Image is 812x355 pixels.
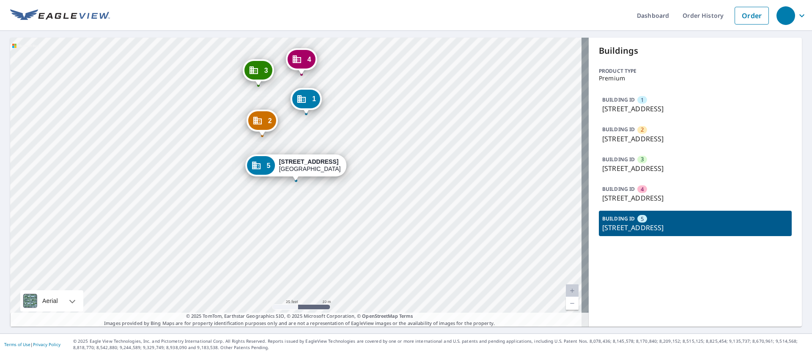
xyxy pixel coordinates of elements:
[33,341,60,347] a: Privacy Policy
[641,185,644,193] span: 4
[268,118,272,124] span: 2
[602,163,788,173] p: [STREET_ADDRESS]
[602,185,635,193] p: BUILDING ID
[286,48,317,74] div: Dropped pin, building 4, Commercial property, 1804 E Marks St Orlando, FL 32803
[602,156,635,163] p: BUILDING ID
[4,342,60,347] p: |
[641,96,644,104] span: 1
[602,223,788,233] p: [STREET_ADDRESS]
[599,67,792,75] p: Product type
[20,290,83,311] div: Aerial
[247,110,278,136] div: Dropped pin, building 2, Commercial property, 1802 E Marks St Orlando, FL 32803
[10,9,110,22] img: EV Logo
[264,67,268,74] span: 3
[599,75,792,82] p: Premium
[245,154,347,181] div: Dropped pin, building 5, Commercial property, 1806 E Marks St Orlando, FL 32803
[566,284,579,297] a: Current Level 20, Zoom In Disabled
[641,155,644,163] span: 3
[243,59,274,85] div: Dropped pin, building 3, Commercial property, 1800 E Marks St Orlando, FL 32803
[566,297,579,310] a: Current Level 20, Zoom Out
[279,158,339,165] strong: [STREET_ADDRESS]
[602,96,635,103] p: BUILDING ID
[4,341,30,347] a: Terms of Use
[602,126,635,133] p: BUILDING ID
[399,313,413,319] a: Terms
[602,193,788,203] p: [STREET_ADDRESS]
[10,313,589,327] p: Images provided by Bing Maps are for property identification purposes only and are not a represen...
[40,290,60,311] div: Aerial
[602,134,788,144] p: [STREET_ADDRESS]
[735,7,769,25] a: Order
[602,215,635,222] p: BUILDING ID
[73,338,808,351] p: © 2025 Eagle View Technologies, Inc. and Pictometry International Corp. All Rights Reserved. Repo...
[641,126,644,134] span: 2
[641,215,644,223] span: 5
[307,56,311,63] span: 4
[279,158,341,173] div: [GEOGRAPHIC_DATA]
[186,313,413,320] span: © 2025 TomTom, Earthstar Geographics SIO, © 2025 Microsoft Corporation, ©
[267,162,271,169] span: 5
[362,313,398,319] a: OpenStreetMap
[312,96,316,102] span: 1
[599,44,792,57] p: Buildings
[291,88,322,114] div: Dropped pin, building 1, Commercial property, 1806 E Marks St Orlando, FL 32803
[602,104,788,114] p: [STREET_ADDRESS]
